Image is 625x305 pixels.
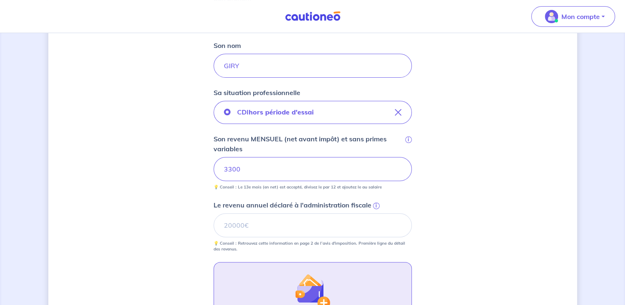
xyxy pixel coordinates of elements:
img: illu_account_valid_menu.svg [545,10,558,23]
span: i [373,203,380,209]
p: Mon compte [561,12,600,21]
button: illu_account_valid_menu.svgMon compte [531,6,615,27]
button: CDIhors période d'essai [214,101,412,124]
p: Son nom [214,41,241,50]
p: 💡 Conseil : Le 13e mois (en net) est accepté, divisez le par 12 et ajoutez le au salaire [214,184,382,190]
input: 20000€ [214,213,412,237]
input: Doe [214,54,412,78]
span: i [405,136,412,143]
p: CDI [237,107,314,117]
p: Le revenu annuel déclaré à l'administration fiscale [214,200,371,210]
input: Ex : 1 500 € net/mois [214,157,412,181]
p: Sa situation professionnelle [214,88,300,98]
img: Cautioneo [282,11,344,21]
strong: hors période d'essai [249,108,314,116]
p: Son revenu MENSUEL (net avant impôt) et sans primes variables [214,134,404,154]
p: 💡 Conseil : Retrouvez cette information en page 2 de l’avis d'imposition. Première ligne du détai... [214,241,412,252]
